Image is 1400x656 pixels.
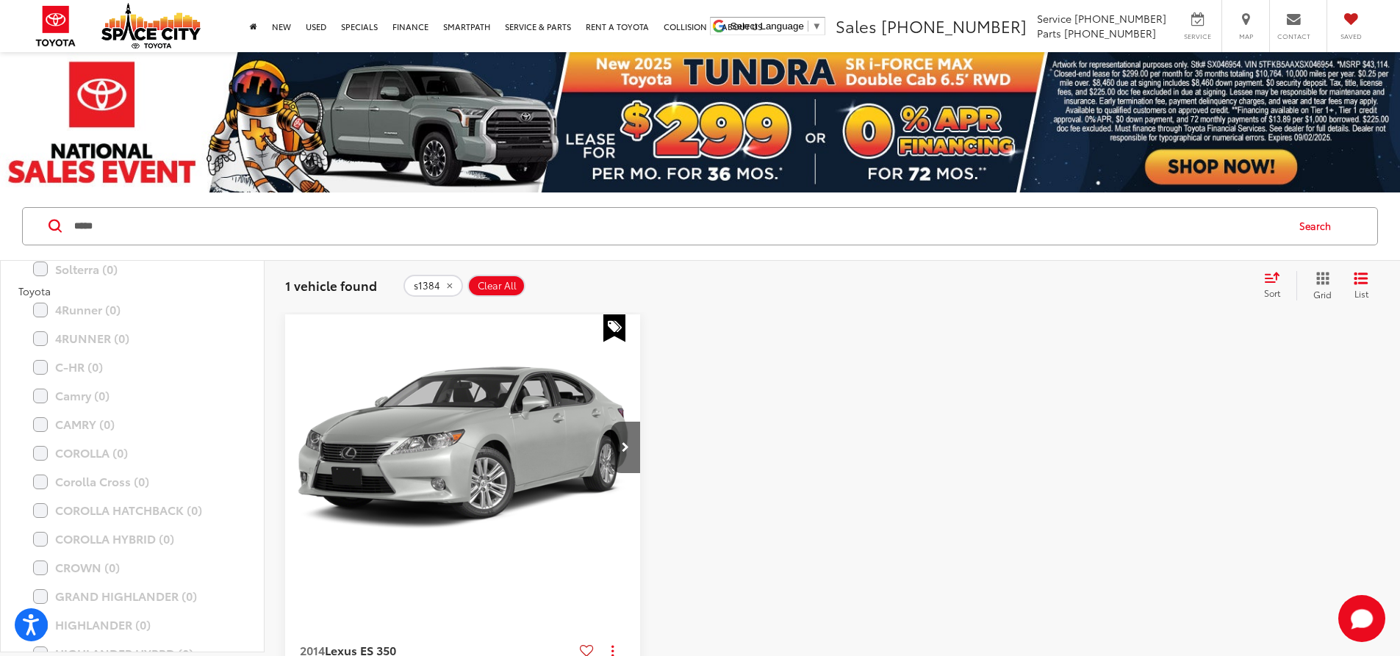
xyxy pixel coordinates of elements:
[33,325,231,351] label: 4RUNNER (0)
[33,555,231,580] label: CROWN (0)
[1296,271,1343,300] button: Grid View
[414,280,440,292] span: s1384
[33,612,231,638] label: HIGHLANDER (0)
[1230,32,1262,41] span: Map
[603,314,625,342] span: Special
[284,314,642,583] img: 2014 Lexus ES 350 4-DOOR SEDAN
[1343,271,1379,300] button: List View
[33,583,231,609] label: GRAND HIGHLANDER (0)
[1354,287,1368,300] span: List
[101,3,201,48] img: Space City Toyota
[33,297,231,322] label: 4Runner (0)
[1064,26,1156,40] span: [PHONE_NUMBER]
[478,280,517,292] span: Clear All
[1257,271,1296,300] button: Select sort value
[33,411,231,437] label: CAMRY (0)
[1037,11,1071,26] span: Service
[1313,288,1332,300] span: Grid
[33,497,231,523] label: COROLLA HATCHBACK (0)
[284,314,642,581] div: 2014 Lexus ES 350 350 0
[881,14,1027,37] span: [PHONE_NUMBER]
[33,383,231,408] label: Camry (0)
[1074,11,1166,26] span: [PHONE_NUMBER]
[285,276,377,294] span: 1 vehicle found
[1338,595,1385,642] button: Toggle Chat Window
[33,440,231,466] label: COROLLA (0)
[1037,26,1061,40] span: Parts
[18,284,51,298] span: Toyota
[1338,595,1385,642] svg: Start Chat
[284,314,642,581] a: 2014 Lexus ES 350 4-DOOR SEDAN2014 Lexus ES 350 4-DOOR SEDAN2014 Lexus ES 350 4-DOOR SEDAN2014 Le...
[33,256,231,282] label: Solterra (0)
[33,354,231,380] label: C-HR (0)
[1277,32,1310,41] span: Contact
[1335,32,1367,41] span: Saved
[403,275,463,297] button: remove s1384
[33,469,231,494] label: Corolla Cross (0)
[467,275,525,297] button: Clear All
[812,21,822,32] span: ▼
[1264,286,1280,299] span: Sort
[611,422,640,473] button: Next image
[730,21,822,32] a: Select Language​
[730,21,804,32] span: Select Language
[33,526,231,552] label: COROLLA HYBRID (0)
[1285,208,1352,245] button: Search
[1181,32,1214,41] span: Service
[836,14,877,37] span: Sales
[73,209,1285,244] input: Search by Make, Model, or Keyword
